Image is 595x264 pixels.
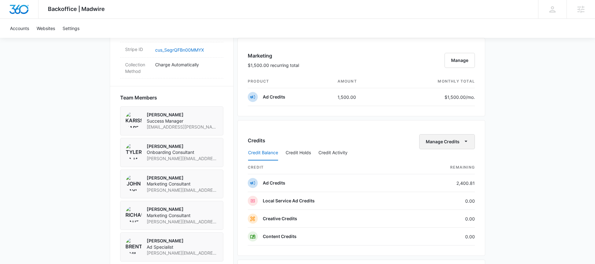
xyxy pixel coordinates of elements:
span: Onboarding Consultant [147,149,218,155]
th: credit [248,161,409,174]
h3: Credits [248,137,265,144]
dt: Collection Method [125,61,150,74]
th: amount [333,75,391,88]
p: Creative Credits [263,216,297,222]
span: [EMAIL_ADDRESS][PERSON_NAME][DOMAIN_NAME] [147,124,218,130]
a: cus_SegrQFBn00MMYX [155,47,204,53]
td: 0.00 [409,192,475,210]
p: $1,500.00 [445,94,475,100]
div: Stripe IDcus_SegrQFBn00MMYX [120,42,223,58]
button: Credit Balance [248,145,278,160]
span: Ad Specialist [147,244,218,250]
span: Marketing Consultant [147,212,218,219]
p: Ad Credits [263,180,285,186]
button: Credit Activity [318,145,348,160]
span: Backoffice | Madwire [48,6,105,12]
span: [PERSON_NAME][EMAIL_ADDRESS][PERSON_NAME][DOMAIN_NAME] [147,187,218,193]
span: [PERSON_NAME][EMAIL_ADDRESS][PERSON_NAME][DOMAIN_NAME] [147,250,218,256]
a: Settings [59,19,83,38]
th: product [248,75,333,88]
p: [PERSON_NAME] [147,206,218,212]
div: Collection MethodCharge Automatically [120,58,223,79]
span: Marketing Consultant [147,181,218,187]
img: Richard Sauter [125,206,142,222]
p: Content Credits [263,233,297,240]
td: 0.00 [409,228,475,246]
span: /mo. [466,94,475,100]
img: Tyler Pajak [125,143,142,160]
button: Credit Holds [286,145,311,160]
img: John Taylor [125,175,142,191]
span: Success Manager [147,118,218,124]
span: Team Members [120,94,157,101]
a: Websites [33,19,59,38]
button: Manage Credits [419,134,475,149]
td: 0.00 [409,210,475,228]
p: Charge Automatically [155,61,218,68]
p: [PERSON_NAME] [147,112,218,118]
th: Remaining [409,161,475,174]
p: Ad Credits [263,94,285,100]
p: Local Service Ad Credits [263,198,315,204]
a: Accounts [6,19,33,38]
span: [PERSON_NAME][EMAIL_ADDRESS][PERSON_NAME][DOMAIN_NAME] [147,155,218,162]
p: [PERSON_NAME] [147,143,218,150]
th: monthly total [391,75,475,88]
img: Karissa Harris [125,112,142,128]
p: $1,500.00 recurring total [248,62,299,69]
img: Brent Avila [125,238,142,254]
dt: Stripe ID [125,46,150,53]
p: [PERSON_NAME] [147,175,218,181]
p: [PERSON_NAME] [147,238,218,244]
span: [PERSON_NAME][EMAIL_ADDRESS][PERSON_NAME][DOMAIN_NAME] [147,219,218,225]
h3: Marketing [248,52,299,59]
td: 2,400.81 [409,174,475,192]
button: Manage [445,53,475,68]
td: 1,500.00 [333,88,391,106]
